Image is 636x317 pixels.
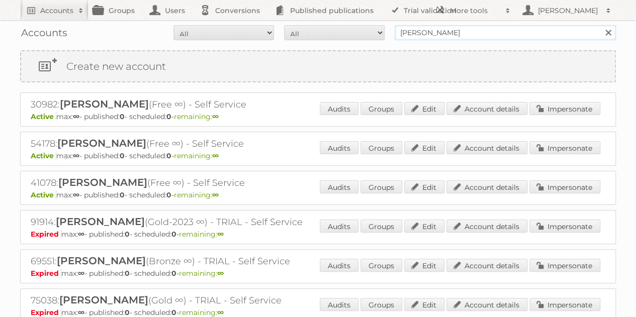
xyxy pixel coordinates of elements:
a: Impersonate [529,298,600,311]
a: Account details [446,298,527,311]
strong: ∞ [217,308,224,317]
strong: ∞ [217,230,224,239]
strong: 0 [120,112,125,121]
a: Groups [360,259,402,272]
a: Create new account [21,51,615,81]
strong: ∞ [78,308,84,317]
h2: More tools [450,6,500,16]
span: Expired [31,269,61,278]
a: Impersonate [529,259,600,272]
a: Edit [404,220,444,233]
strong: ∞ [212,190,219,199]
p: max: - published: - scheduled: - [31,112,605,121]
strong: 0 [120,190,125,199]
a: Impersonate [529,220,600,233]
a: Edit [404,298,444,311]
a: Account details [446,220,527,233]
span: remaining: [174,112,219,121]
span: Expired [31,308,61,317]
strong: ∞ [73,151,79,160]
h2: 30982: (Free ∞) - Self Service [31,98,383,111]
h2: 91914: (Gold-2023 ∞) - TRIAL - Self Service [31,216,383,229]
a: Edit [404,102,444,115]
a: Audits [320,141,358,154]
span: remaining: [179,269,224,278]
a: Audits [320,180,358,193]
span: remaining: [179,230,224,239]
a: Impersonate [529,180,600,193]
span: Active [31,151,56,160]
a: Audits [320,298,358,311]
span: Active [31,112,56,121]
a: Edit [404,180,444,193]
a: Groups [360,220,402,233]
a: Edit [404,259,444,272]
strong: ∞ [212,151,219,160]
strong: ∞ [73,190,79,199]
a: Impersonate [529,141,600,154]
h2: 69551: (Bronze ∞) - TRIAL - Self Service [31,255,383,268]
a: Audits [320,220,358,233]
a: Account details [446,141,527,154]
p: max: - published: - scheduled: - [31,151,605,160]
a: Account details [446,259,527,272]
a: Groups [360,102,402,115]
a: Audits [320,259,358,272]
h2: 54178: (Free ∞) - Self Service [31,137,383,150]
a: Groups [360,141,402,154]
p: max: - published: - scheduled: - [31,190,605,199]
span: Expired [31,230,61,239]
strong: 0 [171,269,176,278]
p: max: - published: - scheduled: - [31,269,605,278]
strong: 0 [171,308,176,317]
span: [PERSON_NAME] [60,98,149,110]
strong: 0 [125,230,130,239]
span: [PERSON_NAME] [58,176,147,188]
strong: ∞ [212,112,219,121]
span: [PERSON_NAME] [57,255,146,267]
strong: 0 [120,151,125,160]
h2: [PERSON_NAME] [535,6,601,16]
a: Groups [360,298,402,311]
strong: 0 [166,190,171,199]
a: Audits [320,102,358,115]
a: Account details [446,180,527,193]
strong: 0 [166,112,171,121]
a: Account details [446,102,527,115]
strong: 0 [125,269,130,278]
strong: 0 [125,308,130,317]
span: remaining: [174,151,219,160]
span: [PERSON_NAME] [56,216,145,228]
strong: ∞ [217,269,224,278]
strong: ∞ [78,269,84,278]
h2: 41078: (Free ∞) - Self Service [31,176,383,189]
span: [PERSON_NAME] [59,294,148,306]
a: Groups [360,180,402,193]
span: Active [31,190,56,199]
strong: 0 [171,230,176,239]
a: Impersonate [529,102,600,115]
span: remaining: [174,190,219,199]
p: max: - published: - scheduled: - [31,308,605,317]
strong: ∞ [78,230,84,239]
span: [PERSON_NAME] [57,137,146,149]
a: Edit [404,141,444,154]
strong: 0 [166,151,171,160]
p: max: - published: - scheduled: - [31,230,605,239]
span: remaining: [179,308,224,317]
strong: ∞ [73,112,79,121]
h2: 75038: (Gold ∞) - TRIAL - Self Service [31,294,383,307]
h2: Accounts [40,6,73,16]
